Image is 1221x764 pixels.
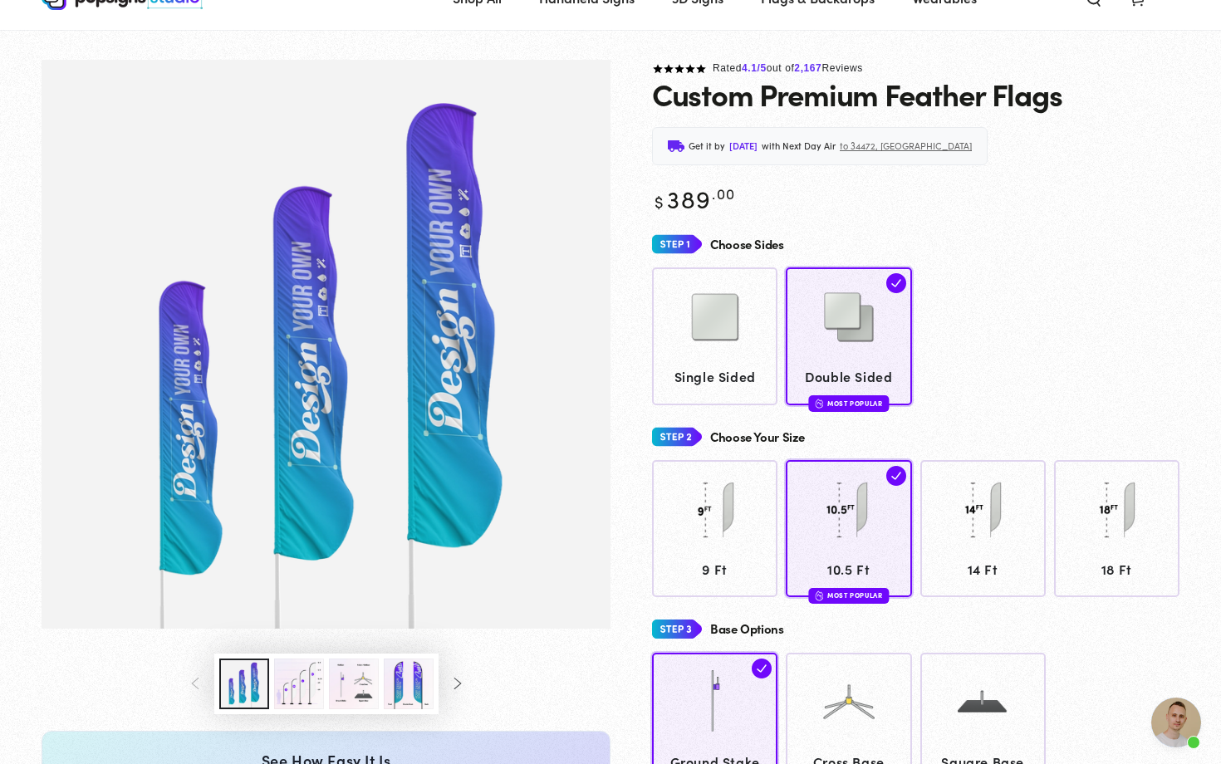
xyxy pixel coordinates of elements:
[807,660,890,743] img: Cross Base
[674,468,757,551] img: 9 Ft
[660,365,770,389] span: Single Sided
[652,229,702,260] img: Step 1
[794,365,904,389] span: Double Sided
[652,614,702,644] img: Step 3
[274,659,324,709] button: Load image 2 in gallery view
[808,395,889,411] div: Most Popular
[652,77,1062,110] h1: Custom Premium Feather Flags
[713,62,863,74] span: Rated out of Reviews
[808,588,889,604] div: Most Popular
[941,468,1024,551] img: 14 Ft
[1054,460,1179,597] a: 18 Ft 18 Ft
[807,276,890,359] img: Double Sided
[941,660,1024,743] img: Square Base
[786,460,911,597] a: 10.5 Ft 10.5 Ft Most Popular
[786,267,911,404] a: Double Sided Double Sided Most Popular
[42,60,610,629] img: Custom Premium Feather Flags
[840,138,972,154] span: to 34472, [GEOGRAPHIC_DATA]
[710,430,805,444] h4: Choose Your Size
[920,460,1046,597] a: 14 Ft 14 Ft
[807,468,890,551] img: 10.5 Ft
[928,557,1037,581] span: 14 Ft
[886,466,906,486] img: check.svg
[758,62,767,74] span: /5
[384,659,434,709] button: Load image 4 in gallery view
[815,398,823,409] img: fire.svg
[794,557,904,581] span: 10.5 Ft
[1151,698,1201,747] a: Open chat
[752,659,772,678] img: check.svg
[815,590,823,601] img: fire.svg
[674,276,757,359] img: Single Sided
[712,183,735,203] sup: .00
[1062,557,1171,581] span: 18 Ft
[42,60,610,714] media-gallery: Gallery Viewer
[710,622,784,636] h4: Base Options
[660,557,770,581] span: 9 Ft
[742,62,757,74] span: 4.1
[439,665,475,702] button: Slide right
[762,138,836,154] span: with Next Day Air
[886,273,906,293] img: check.svg
[329,659,379,709] button: Load image 3 in gallery view
[219,659,269,709] button: Load image 1 in gallery view
[674,660,757,743] img: Ground Stake
[178,665,214,702] button: Slide left
[1075,468,1158,551] img: 18 Ft
[652,181,735,215] bdi: 389
[655,189,664,213] span: $
[689,138,725,154] span: Get it by
[652,422,702,453] img: Step 2
[652,267,777,404] a: Single Sided Single Sided
[729,138,758,154] span: [DATE]
[710,238,784,252] h4: Choose Sides
[794,62,821,74] span: 2,167
[652,460,777,597] a: 9 Ft 9 Ft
